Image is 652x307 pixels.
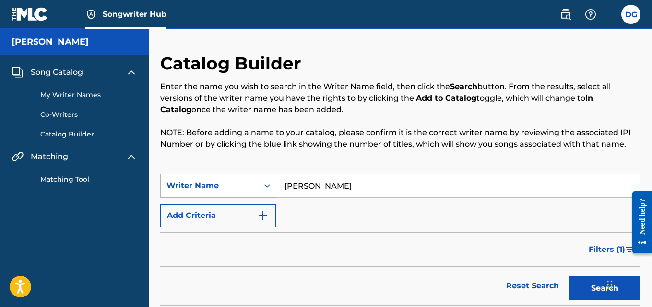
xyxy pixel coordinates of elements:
[160,53,306,74] h2: Catalog Builder
[585,9,596,20] img: help
[589,244,625,255] span: Filters ( 1 )
[160,127,640,150] p: NOTE: Before adding a name to your catalog, please confirm it is the correct writer name by revie...
[450,82,477,91] strong: Search
[606,10,616,19] div: Notifications
[40,110,137,120] a: Co-Writers
[581,5,600,24] div: Help
[12,67,23,78] img: Song Catalog
[625,183,652,261] iframe: Resource Center
[126,67,137,78] img: expand
[560,9,571,20] img: search
[12,7,48,21] img: MLC Logo
[569,276,640,300] button: Search
[160,174,640,305] form: Search Form
[416,93,476,102] strong: Add to Catalog
[31,67,83,78] span: Song Catalog
[166,180,253,192] div: Writer Name
[604,261,652,307] iframe: Chat Widget
[40,129,137,139] a: Catalog Builder
[621,5,640,24] div: User Menu
[583,238,640,262] button: Filters (1)
[40,90,137,100] a: My Writer Names
[160,81,640,115] p: Enter the name you wish to search in the Writer Name field, then click the button. From the resul...
[607,271,613,299] div: Drag
[85,9,97,20] img: Top Rightsholder
[40,174,137,184] a: Matching Tool
[31,151,68,162] span: Matching
[12,36,89,47] h5: Dennis Stephen
[556,5,575,24] a: Public Search
[12,67,83,78] a: Song CatalogSong Catalog
[160,204,276,227] button: Add Criteria
[501,275,564,296] a: Reset Search
[257,210,269,221] img: 9d2ae6d4665cec9f34b9.svg
[126,151,137,162] img: expand
[103,9,166,20] span: Songwriter Hub
[12,151,24,162] img: Matching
